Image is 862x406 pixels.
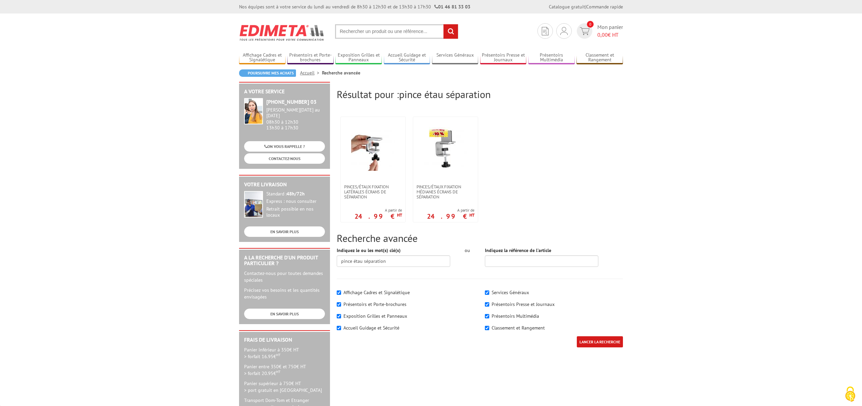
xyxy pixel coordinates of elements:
[244,370,280,376] span: > forfait 20.95€
[337,314,341,318] input: Exposition Grilles et Panneaux
[239,52,286,63] a: Affichage Cadres et Signalétique
[239,69,296,77] a: Poursuivre mes achats
[239,3,470,10] div: Nos équipes sont à votre service du lundi au vendredi de 8h30 à 12h30 et de 13h30 à 17h30
[485,290,489,295] input: Services Généraux
[587,21,594,28] span: 0
[337,302,341,307] input: Présentoirs et Porte-brochures
[492,301,555,307] label: Présentoirs Presse et Journaux
[244,153,325,164] a: CONTACTEZ-NOUS
[244,255,325,267] h2: A la recherche d'un produit particulier ?
[344,184,402,199] span: Pinces/étaux fixation latérales écrans de séparation
[343,301,406,307] label: Présentoirs et Porte-brochures
[549,3,623,10] div: |
[842,386,859,403] img: Cookies (fenêtre modale)
[335,52,382,63] a: Exposition Grilles et Panneaux
[337,247,401,254] label: Indiquez le ou les mot(s) clé(s)
[597,23,623,39] span: Mon panier
[244,98,263,124] img: widget-service.jpg
[244,363,325,377] p: Panier entre 350€ et 750€ HT
[244,309,325,319] a: EN SAVOIR PLUS
[266,107,325,130] div: 08h30 à 12h30 13h30 à 17h30
[575,23,623,39] a: devis rapide 0 Mon panier 0,00€ HT
[399,88,491,101] span: pince étau séparation
[417,184,474,199] span: Pinces/étaux fixation médianes écrans de séparation
[351,127,395,171] img: Pinces/étaux fixation latérales écrans de séparation
[343,325,399,331] label: Accueil Guidage et Sécurité
[460,247,475,254] div: ou
[469,212,474,218] sup: HT
[244,226,325,237] a: EN SAVOIR PLUS
[480,52,527,63] a: Présentoirs Presse et Journaux
[576,52,623,63] a: Classement et Rangement
[343,289,410,295] label: Affichage Cadres et Signalétique
[244,270,325,283] p: Contactez-nous pour toutes demandes spéciales
[597,31,608,38] span: 0,00
[549,4,585,10] a: Catalogue gratuit
[443,24,458,39] input: rechercher
[337,89,623,100] h2: Résultat pour :
[580,27,590,35] img: devis rapide
[341,184,405,199] a: Pinces/étaux fixation latérales écrans de séparation
[287,52,334,63] a: Présentoirs et Porte-brochures
[337,326,341,330] input: Accueil Guidage et Sécurité
[432,52,478,63] a: Services Généraux
[239,20,325,45] img: Edimeta
[244,141,325,152] a: ON VOUS RAPPELLE ?
[413,184,478,199] a: Pinces/étaux fixation médianes écrans de séparation
[244,182,325,188] h2: Votre livraison
[266,107,325,119] div: [PERSON_NAME][DATE] au [DATE]
[244,89,325,95] h2: A votre service
[244,191,263,218] img: widget-livraison.jpg
[492,289,529,295] label: Services Généraux
[355,208,402,213] span: A partir de
[322,69,360,76] li: Recherche avancée
[542,27,549,35] img: devis rapide
[838,383,862,406] button: Cookies (fenêtre modale)
[276,352,280,357] sup: HT
[276,369,280,374] sup: HT
[427,208,474,213] span: A partir de
[266,206,325,218] div: Retrait possible en nos locaux
[492,313,539,319] label: Présentoirs Multimédia
[577,336,623,347] input: LANCER LA RECHERCHE
[384,52,430,63] a: Accueil Guidage et Sécurité
[560,27,568,35] img: devis rapide
[244,387,322,393] span: > port gratuit en [GEOGRAPHIC_DATA]
[266,198,325,205] div: Express : nous consulter
[244,287,325,300] p: Précisez vos besoins et les quantités envisagées
[244,337,325,343] h2: Frais de Livraison
[485,314,489,318] input: Présentoirs Multimédia
[485,326,489,330] input: Classement et Rangement
[397,212,402,218] sup: HT
[492,325,545,331] label: Classement et Rangement
[335,24,458,39] input: Rechercher un produit ou une référence...
[528,52,575,63] a: Présentoirs Multimédia
[355,214,402,218] p: 24.99 €
[427,214,474,218] p: 24.99 €
[300,70,322,76] a: Accueil
[244,346,325,360] p: Panier inférieur à 350€ HT
[287,191,305,197] strong: 48h/72h
[337,290,341,295] input: Affichage Cadres et Signalétique
[343,313,407,319] label: Exposition Grilles et Panneaux
[266,98,317,105] strong: [PHONE_NUMBER] 03
[244,380,325,394] p: Panier supérieur à 750€ HT
[485,247,551,254] label: Indiquez la référence de l'article
[586,4,623,10] a: Commande rapide
[244,353,280,360] span: > forfait 16.95€
[485,302,489,307] input: Présentoirs Presse et Journaux
[337,232,623,244] h2: Recherche avancée
[424,127,467,171] img: Pinces/étaux fixation médianes écrans de séparation
[434,4,470,10] strong: 01 46 81 33 03
[266,191,325,197] div: Standard :
[597,31,623,39] span: € HT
